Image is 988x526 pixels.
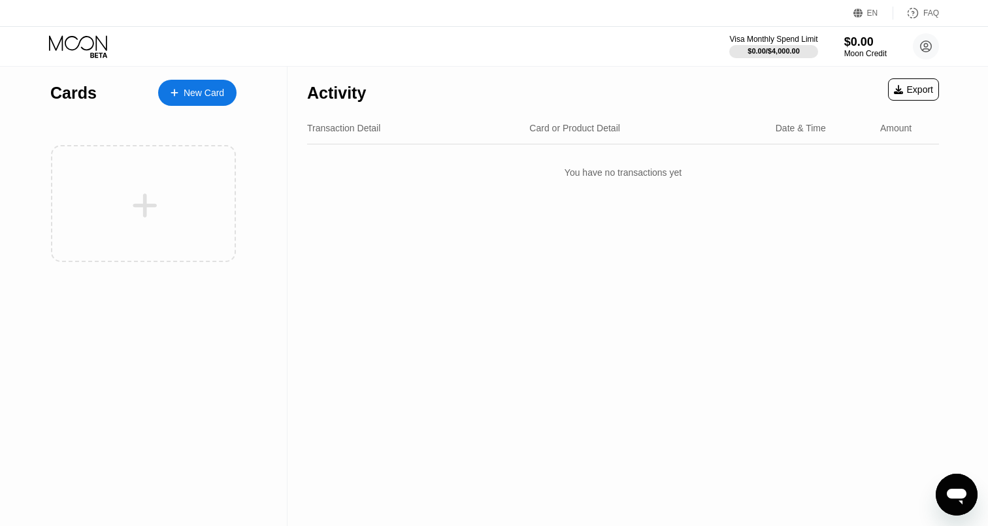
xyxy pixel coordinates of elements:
div: Amount [880,123,912,133]
div: Date & Time [776,123,826,133]
div: New Card [184,88,224,99]
div: Moon Credit [844,49,887,58]
div: $0.00 / $4,000.00 [748,47,800,55]
div: Transaction Detail [307,123,380,133]
div: Export [888,78,939,101]
div: FAQ [893,7,939,20]
div: Visa Monthly Spend Limit [729,35,817,44]
div: EN [853,7,893,20]
iframe: Button to launch messaging window [936,474,978,516]
div: Cards [50,84,97,103]
div: You have no transactions yet [307,154,939,191]
div: Visa Monthly Spend Limit$0.00/$4,000.00 [729,35,817,58]
div: EN [867,8,878,18]
div: Activity [307,84,366,103]
div: New Card [158,80,237,106]
div: Export [894,84,933,95]
div: Card or Product Detail [529,123,620,133]
div: $0.00 [844,35,887,49]
div: FAQ [923,8,939,18]
div: $0.00Moon Credit [844,35,887,58]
